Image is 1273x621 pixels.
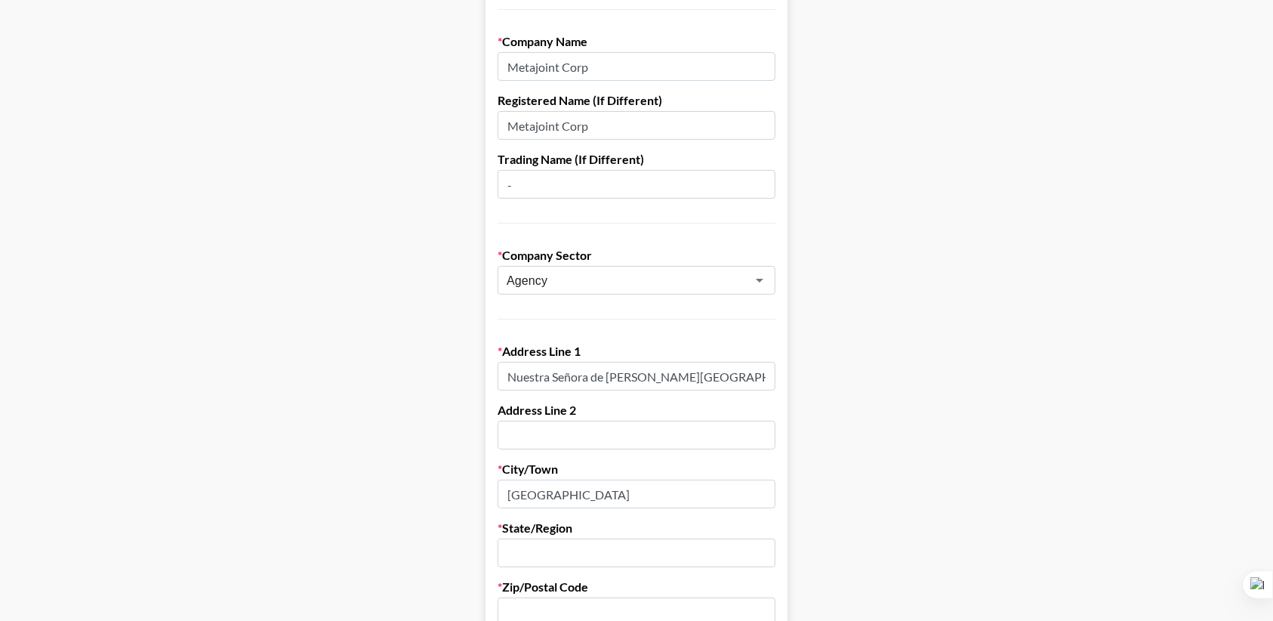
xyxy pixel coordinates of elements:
[498,34,775,49] label: Company Name
[498,403,775,418] label: Address Line 2
[498,521,775,536] label: State/Region
[498,579,775,595] label: Zip/Postal Code
[498,248,775,263] label: Company Sector
[498,93,775,108] label: Registered Name (If Different)
[498,152,775,167] label: Trading Name (If Different)
[498,462,775,477] label: City/Town
[498,344,775,359] label: Address Line 1
[749,270,770,291] button: Open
